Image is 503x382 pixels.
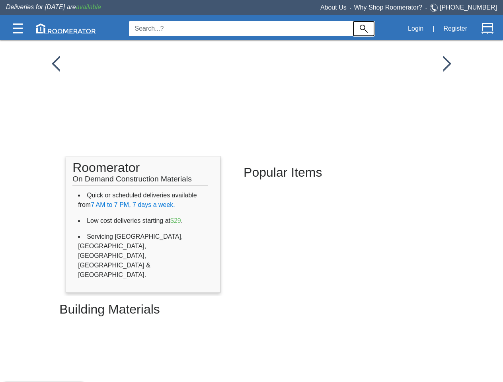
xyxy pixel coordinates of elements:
[170,217,181,224] span: $29
[428,20,439,37] div: |
[76,4,101,10] span: available
[72,156,208,186] h1: Roomerator
[482,23,493,35] img: Cart.svg
[72,171,192,183] span: On Demand Construction Materials
[52,56,60,72] img: /app/images/Buttons/favicon.jpg
[360,25,368,33] img: Search_Icon.svg
[129,21,353,36] input: Search...?
[78,187,208,213] li: Quick or scheduled deliveries available from
[422,7,430,10] span: •
[59,296,444,323] h2: Building Materials
[404,20,428,37] button: Login
[36,23,96,33] img: roomerator-logo.svg
[443,56,451,72] img: /app/images/Buttons/favicon.jpg
[347,7,354,10] span: •
[244,159,414,186] h2: Popular Items
[320,4,347,11] a: About Us
[440,4,497,11] a: [PHONE_NUMBER]
[78,213,208,229] li: Low cost deliveries starting at .
[430,3,440,13] img: Telephone.svg
[78,229,208,283] li: Servicing [GEOGRAPHIC_DATA], [GEOGRAPHIC_DATA], [GEOGRAPHIC_DATA], [GEOGRAPHIC_DATA] & [GEOGRAPHI...
[6,4,101,10] span: Deliveries for [DATE] are
[91,201,175,208] span: 7 AM to 7 PM, 7 days a week.
[439,20,472,37] button: Register
[13,23,23,33] img: Categories.svg
[354,4,423,11] a: Why Shop Roomerator?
